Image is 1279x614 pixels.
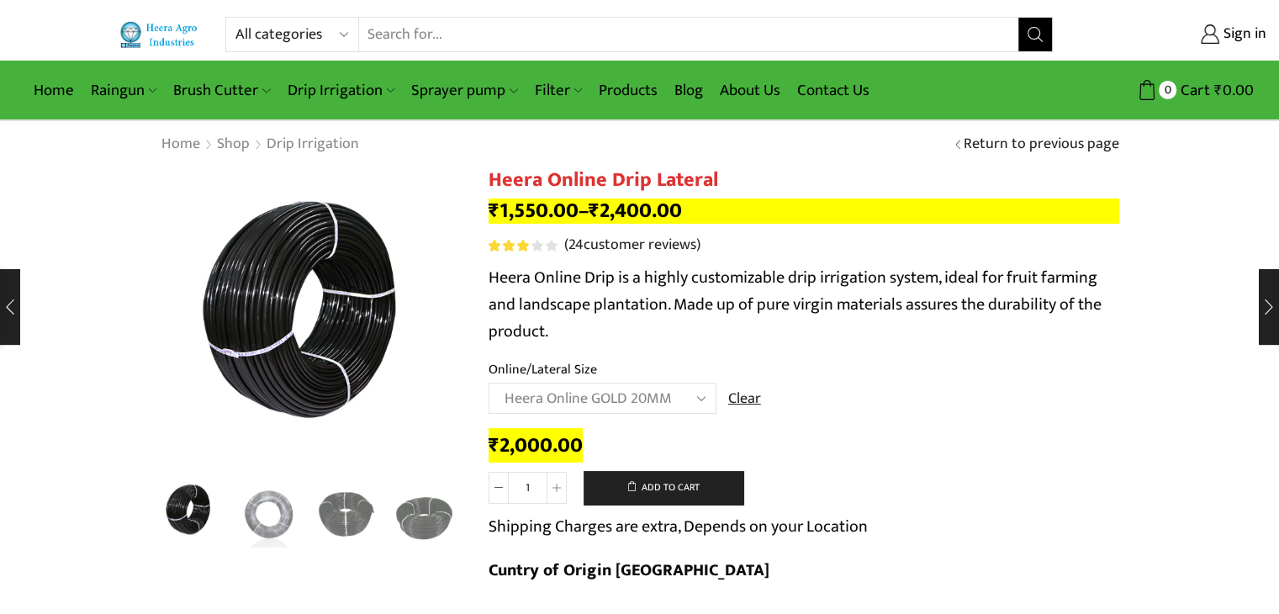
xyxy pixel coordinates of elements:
input: Search for... [359,18,1019,51]
bdi: 1,550.00 [489,193,579,228]
span: ₹ [1214,77,1223,103]
b: Cuntry of Origin [GEOGRAPHIC_DATA] [489,556,769,585]
a: Filter [526,71,590,110]
p: Shipping Charges are extra, Depends on your Location [489,513,868,540]
a: 4 [312,479,382,549]
div: Rated 3.08 out of 5 [489,240,557,251]
a: 2 [234,479,304,549]
a: Home [25,71,82,110]
span: 24 [489,240,560,251]
span: Sign in [1219,24,1266,45]
bdi: 2,000.00 [489,428,583,463]
a: Drip Irrigation [266,134,360,156]
nav: Breadcrumb [161,134,360,156]
a: Contact Us [789,71,878,110]
h1: Heera Online Drip Lateral [489,168,1119,193]
a: About Us [711,71,789,110]
a: Drip Irrigation [279,71,403,110]
a: Sprayer pump [403,71,526,110]
span: ₹ [589,193,600,228]
button: Add to cart [584,471,743,505]
a: (24customer reviews) [564,235,700,257]
button: Search button [1018,18,1052,51]
a: Heera Online Drip Lateral 3 [156,477,226,547]
span: Rated out of 5 based on customer ratings [489,240,531,251]
span: Cart [1176,79,1210,102]
a: Shop [216,134,251,156]
span: ₹ [489,193,499,228]
a: HG [389,479,459,549]
a: Return to previous page [964,134,1119,156]
input: Product quantity [509,472,547,504]
div: 1 / 5 [161,168,463,471]
a: Blog [666,71,711,110]
li: 3 / 5 [312,479,382,547]
a: Home [161,134,201,156]
span: ₹ [489,428,499,463]
p: – [489,198,1119,224]
li: 2 / 5 [234,479,304,547]
li: 1 / 5 [156,479,226,547]
img: Heera Online Drip Lateral [156,477,226,547]
bdi: 0.00 [1214,77,1254,103]
label: Online/Lateral Size [489,360,597,379]
span: 0 [1159,81,1176,98]
a: 0 Cart ₹0.00 [1070,75,1254,106]
a: Products [590,71,666,110]
p: Heera Online Drip is a highly customizable drip irrigation system, ideal for fruit farming and la... [489,264,1119,345]
span: 24 [568,232,584,257]
a: Brush Cutter [165,71,278,110]
a: Raingun [82,71,165,110]
bdi: 2,400.00 [589,193,682,228]
a: Clear options [728,389,761,410]
a: Sign in [1078,19,1266,50]
li: 4 / 5 [389,479,459,547]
